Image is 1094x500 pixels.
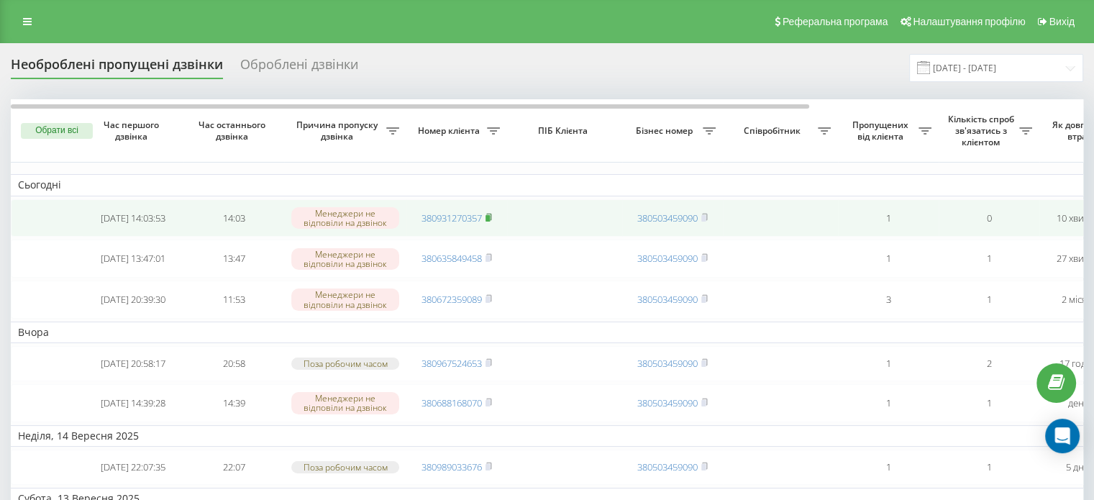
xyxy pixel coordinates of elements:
td: 0 [939,199,1039,237]
div: Менеджери не відповіли на дзвінок [291,248,399,270]
span: Номер клієнта [414,125,487,137]
a: 380635849458 [421,252,482,265]
td: 2 [939,346,1039,381]
div: Менеджери не відповіли на дзвінок [291,207,399,229]
span: ПІБ Клієнта [519,125,610,137]
span: Причина пропуску дзвінка [291,119,386,142]
div: Менеджери не відповіли на дзвінок [291,392,399,414]
td: 3 [838,281,939,319]
td: 14:39 [183,384,284,422]
span: Пропущених від клієнта [845,119,918,142]
td: 20:58 [183,346,284,381]
span: Кількість спроб зв'язатись з клієнтом [946,114,1019,147]
span: Співробітник [730,125,818,137]
a: 380503459090 [637,396,698,409]
a: 380503459090 [637,212,698,224]
td: 1 [939,240,1039,278]
td: 11:53 [183,281,284,319]
td: 1 [939,384,1039,422]
td: 14:03 [183,199,284,237]
span: Налаштування профілю [913,16,1025,27]
a: 380672359089 [421,293,482,306]
a: 380503459090 [637,357,698,370]
td: 1 [838,450,939,485]
div: Оброблені дзвінки [240,57,358,79]
span: Час першого дзвінка [94,119,172,142]
a: 380989033676 [421,460,482,473]
a: 380967524653 [421,357,482,370]
div: Менеджери не відповіли на дзвінок [291,288,399,310]
td: 13:47 [183,240,284,278]
span: Бізнес номер [629,125,703,137]
td: [DATE] 22:07:35 [83,450,183,485]
td: [DATE] 14:03:53 [83,199,183,237]
a: 380503459090 [637,460,698,473]
a: 380503459090 [637,252,698,265]
td: 1 [838,199,939,237]
a: 380688168070 [421,396,482,409]
div: Open Intercom Messenger [1045,419,1080,453]
td: 1 [838,384,939,422]
div: Поза робочим часом [291,461,399,473]
td: 1 [838,346,939,381]
td: [DATE] 13:47:01 [83,240,183,278]
button: Обрати всі [21,123,93,139]
span: Час останнього дзвінка [195,119,273,142]
td: [DATE] 14:39:28 [83,384,183,422]
td: [DATE] 20:58:17 [83,346,183,381]
td: 1 [939,281,1039,319]
td: 1 [939,450,1039,485]
span: Вихід [1049,16,1075,27]
div: Поза робочим часом [291,358,399,370]
td: [DATE] 20:39:30 [83,281,183,319]
div: Необроблені пропущені дзвінки [11,57,223,79]
td: 22:07 [183,450,284,485]
span: Реферальна програма [783,16,888,27]
td: 1 [838,240,939,278]
a: 380931270357 [421,212,482,224]
a: 380503459090 [637,293,698,306]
